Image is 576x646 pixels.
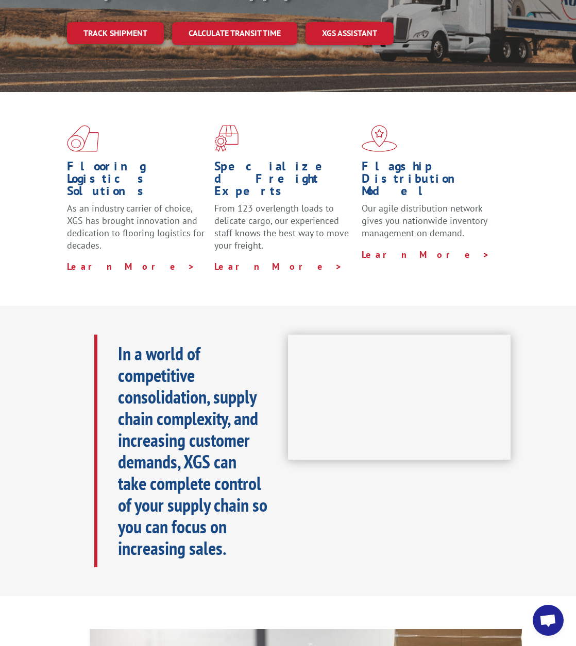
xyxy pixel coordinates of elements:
span: As an industry carrier of choice, XGS has brought innovation and dedication to flooring logistics... [67,202,205,251]
iframe: XGS Logistics Solutions [288,335,511,460]
a: Learn More > [362,249,490,260]
a: Track shipment [67,22,164,44]
img: xgs-icon-total-supply-chain-intelligence-red [67,125,99,152]
h1: Flagship Distribution Model [362,160,501,202]
img: xgs-icon-focused-on-flooring-red [214,125,239,152]
a: Learn More > [67,260,195,272]
a: XGS ASSISTANT [306,22,394,44]
img: xgs-icon-flagship-distribution-model-red [362,125,397,152]
h1: Specialized Freight Experts [214,160,354,202]
a: Calculate transit time [172,22,297,44]
div: Open chat [533,605,564,636]
b: In a world of competitive consolidation, supply chain complexity, and increasing customer demands... [118,341,267,560]
p: From 123 overlength loads to delicate cargo, our experienced staff knows the best way to move you... [214,202,354,260]
span: Our agile distribution network gives you nationwide inventory management on demand. [362,202,487,239]
a: Learn More > [214,260,343,272]
h1: Flooring Logistics Solutions [67,160,207,202]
